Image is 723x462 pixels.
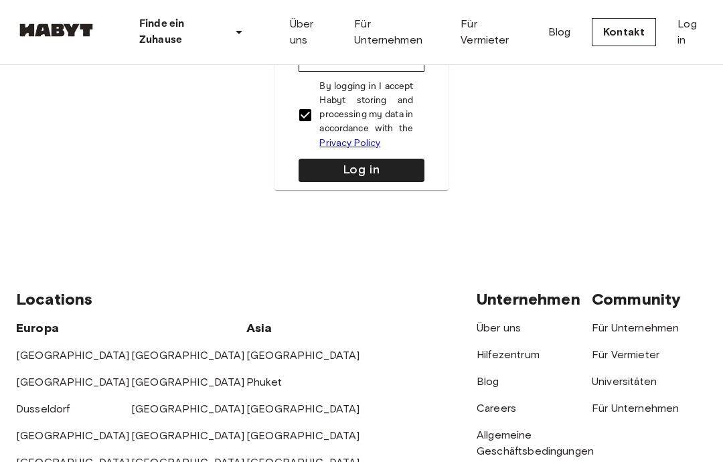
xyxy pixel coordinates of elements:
a: Dusseldorf [16,402,70,415]
a: [GEOGRAPHIC_DATA] [131,402,245,415]
a: [GEOGRAPHIC_DATA] [246,429,360,442]
span: Unternehmen [477,289,580,309]
a: Über uns [477,321,521,334]
span: Asia [246,321,272,335]
span: Locations [16,289,92,309]
a: Blog [548,24,571,40]
a: Phuket [246,376,282,388]
span: Europa [16,321,59,335]
a: Kontakt [592,18,656,46]
a: Für Vermieter [592,348,659,361]
a: [GEOGRAPHIC_DATA] [16,349,130,362]
p: By logging in I accept Habyt storing and processing my data in accordance with the [319,80,413,151]
p: Finde ein Zuhause [139,16,226,48]
a: [GEOGRAPHIC_DATA] [131,429,245,442]
a: Log in [677,16,707,48]
a: [GEOGRAPHIC_DATA] [246,402,360,415]
img: Habyt [16,23,96,37]
a: [GEOGRAPHIC_DATA] [131,349,245,362]
a: [GEOGRAPHIC_DATA] [16,376,130,388]
a: Für Unternehmen [354,16,439,48]
a: [GEOGRAPHIC_DATA] [131,376,245,388]
a: Für Unternehmen [592,402,679,414]
a: Blog [477,375,499,388]
a: Universitäten [592,375,657,388]
a: Über uns [290,16,333,48]
a: Privacy Policy [319,137,380,149]
a: Für Vermieter [461,16,526,48]
a: [GEOGRAPHIC_DATA] [246,349,360,362]
button: Log in [299,159,424,182]
a: Für Unternehmen [592,321,679,334]
span: Community [592,289,681,309]
a: Hilfezentrum [477,348,540,361]
a: [GEOGRAPHIC_DATA] [16,429,130,442]
a: Careers [477,402,516,414]
a: Allgemeine Geschäftsbedingungen [477,429,594,457]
